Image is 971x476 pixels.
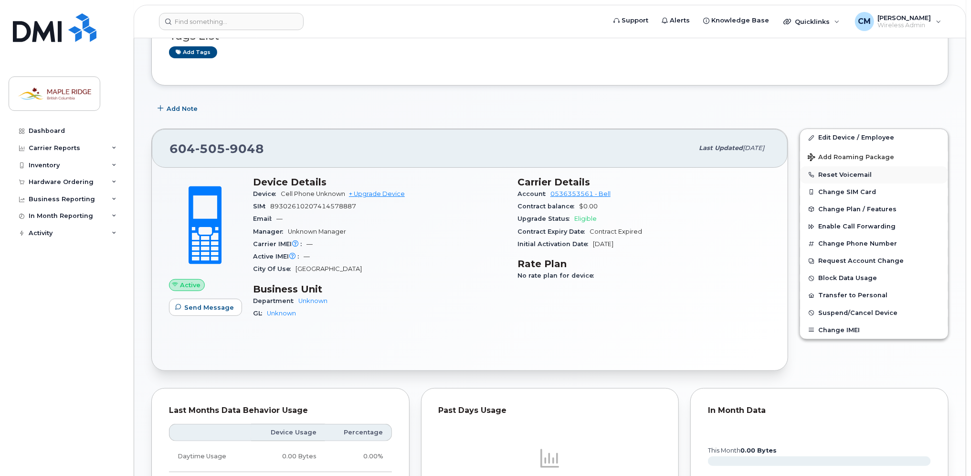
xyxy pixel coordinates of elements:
[253,310,267,317] span: GL
[574,215,597,222] span: Eligible
[304,253,310,260] span: —
[517,272,599,279] span: No rate plan for device
[670,16,690,25] span: Alerts
[800,322,948,339] button: Change IMEI
[800,184,948,201] button: Change SIM Card
[800,235,948,252] button: Change Phone Number
[878,14,931,22] span: [PERSON_NAME]
[800,287,948,304] button: Transfer to Personal
[169,406,392,415] div: Last Months Data Behavior Usage
[267,310,296,317] a: Unknown
[253,203,270,210] span: SIM
[800,129,948,146] a: Edit Device / Employee
[151,100,206,117] button: Add Note
[699,144,743,151] span: Last updated
[167,104,198,113] span: Add Note
[800,304,948,322] button: Suspend/Cancel Device
[655,11,697,30] a: Alerts
[306,240,313,248] span: —
[707,447,777,454] text: this month
[800,270,948,287] button: Block Data Usage
[288,228,346,235] span: Unknown Manager
[159,13,304,30] input: Find something...
[253,253,304,260] span: Active IMEI
[253,228,288,235] span: Manager
[711,16,769,25] span: Knowledge Base
[607,11,655,30] a: Support
[800,218,948,235] button: Enable Call Forwarding
[169,30,931,42] h3: Tags List
[808,153,894,162] span: Add Roaming Package
[325,441,392,472] td: 0.00%
[253,215,276,222] span: Email
[517,176,770,188] h3: Carrier Details
[169,46,217,58] a: Add tags
[818,223,896,230] span: Enable Call Forwarding
[800,252,948,270] button: Request Account Change
[281,190,345,197] span: Cell Phone Unknown
[579,203,598,210] span: $0.00
[169,441,251,472] td: Daytime Usage
[180,281,201,290] span: Active
[800,201,948,218] button: Change Plan / Features
[697,11,776,30] a: Knowledge Base
[818,309,897,316] span: Suspend/Cancel Device
[878,22,931,29] span: Wireless Admin
[225,141,264,156] span: 9048
[276,215,283,222] span: —
[169,141,264,156] span: 604
[740,447,777,454] tspan: 0.00 Bytes
[743,144,764,151] span: [DATE]
[590,228,642,235] span: Contract Expired
[517,258,770,270] h3: Rate Plan
[298,297,327,304] a: Unknown
[195,141,225,156] span: 505
[517,215,574,222] span: Upgrade Status
[253,176,506,188] h3: Device Details
[253,297,298,304] span: Department
[622,16,648,25] span: Support
[270,203,356,210] span: 89302610207414578887
[253,265,296,272] span: City Of Use
[818,206,897,213] span: Change Plan / Features
[708,406,931,415] div: In Month Data
[800,147,948,166] button: Add Roaming Package
[517,203,579,210] span: Contract balance
[184,303,234,312] span: Send Message
[848,12,948,31] div: Colin Munialo
[858,16,871,27] span: CM
[517,190,550,197] span: Account
[296,265,362,272] span: [GEOGRAPHIC_DATA]
[795,18,830,25] span: Quicklinks
[251,441,325,472] td: 0.00 Bytes
[777,12,846,31] div: Quicklinks
[253,240,306,248] span: Carrier IMEI
[593,240,613,248] span: [DATE]
[517,228,590,235] span: Contract Expiry Date
[349,190,405,197] a: + Upgrade Device
[253,283,506,295] h3: Business Unit
[325,424,392,441] th: Percentage
[169,299,242,316] button: Send Message
[253,190,281,197] span: Device
[439,406,662,415] div: Past Days Usage
[800,166,948,184] button: Reset Voicemail
[550,190,611,197] a: 0536353561 - Bell
[251,424,325,441] th: Device Usage
[517,240,593,248] span: Initial Activation Date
